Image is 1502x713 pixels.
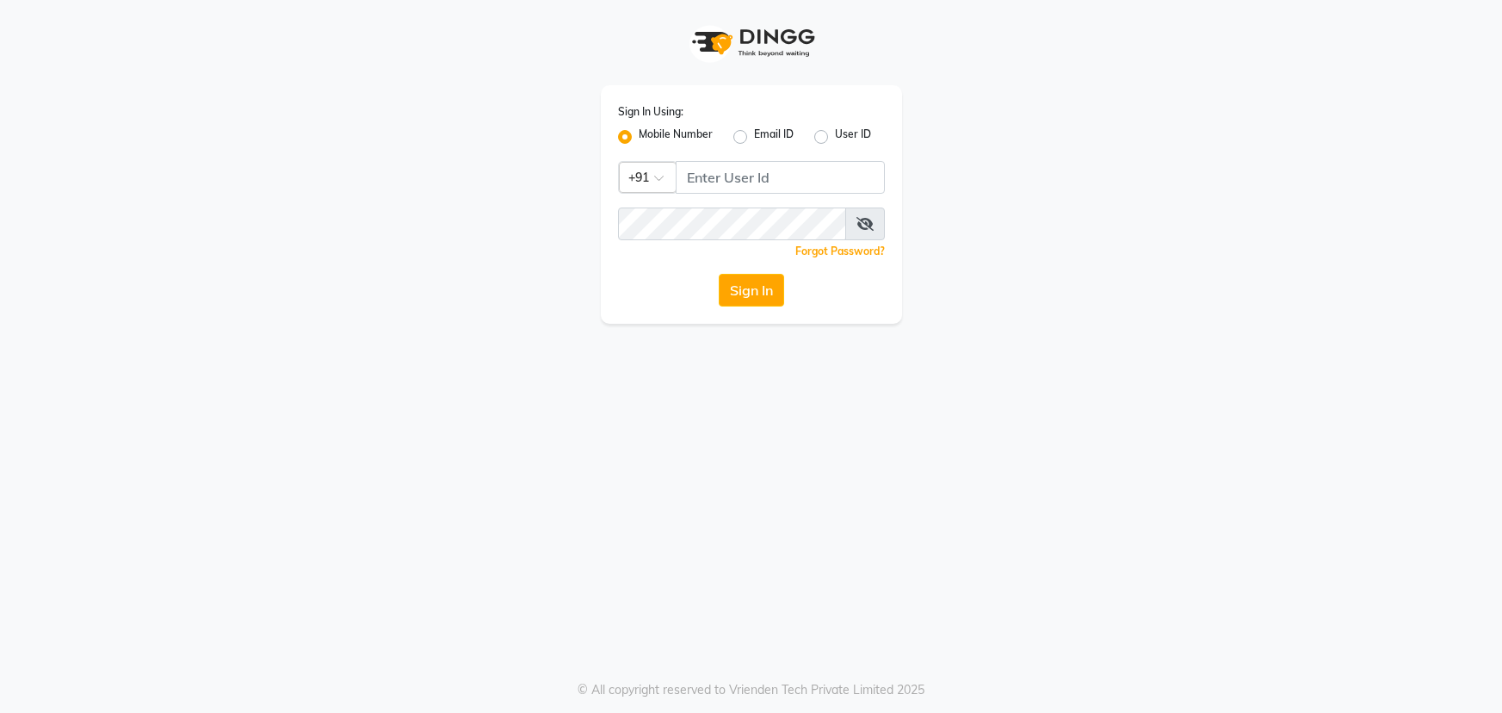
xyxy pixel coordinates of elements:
[683,17,820,68] img: logo1.svg
[754,127,794,147] label: Email ID
[719,274,784,307] button: Sign In
[618,208,846,240] input: Username
[676,161,885,194] input: Username
[618,104,683,120] label: Sign In Using:
[835,127,871,147] label: User ID
[795,245,885,257] a: Forgot Password?
[639,127,713,147] label: Mobile Number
